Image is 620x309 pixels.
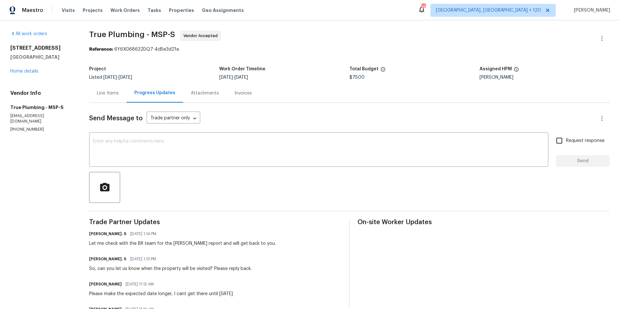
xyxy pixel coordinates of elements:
span: [DATE] 11:12 AM [126,281,154,287]
h6: [PERSON_NAME]. S [89,231,126,237]
span: Vendor Accepted [183,33,220,39]
span: [DATE] 1:14 PM [130,231,156,237]
h6: [PERSON_NAME] [89,281,122,287]
span: The total cost of line items that have been proposed by Opendoor. This sum includes line items th... [380,67,386,75]
span: $75.00 [349,75,365,80]
p: [PHONE_NUMBER] [10,127,74,132]
span: [DATE] [234,75,248,80]
h2: [STREET_ADDRESS] [10,45,74,51]
span: Work Orders [110,7,140,14]
span: Projects [83,7,103,14]
span: Trade Partner Updates [89,219,341,225]
a: All work orders [10,32,47,36]
h5: Project [89,67,106,71]
span: The hpm assigned to this work order. [514,67,519,75]
span: Properties [169,7,194,14]
h5: True Plumbing - MSP-S [10,104,74,111]
div: 738 [421,4,426,10]
span: Listed [89,75,132,80]
h4: Vendor Info [10,90,74,96]
div: Please make the expected date longer, I cant get there until [DATE] [89,291,233,297]
span: [DATE] [103,75,117,80]
span: On-site Worker Updates [357,219,610,225]
span: [DATE] [119,75,132,80]
h5: Work Order Timeline [219,67,265,71]
h5: [GEOGRAPHIC_DATA] [10,54,74,60]
div: 6Y6XG68632DQ7-4d5e3d21a [89,46,610,53]
div: Trade partner only [147,113,200,124]
span: Tasks [148,8,161,13]
span: Maestro [22,7,43,14]
div: Line Items [97,90,119,96]
span: [GEOGRAPHIC_DATA], [GEOGRAPHIC_DATA] + 120 [436,7,541,14]
span: - [219,75,248,80]
a: Home details [10,69,38,74]
span: Request response [566,137,604,144]
div: Let me check with the BR team for the [PERSON_NAME] report and will get back to you. [89,240,276,247]
span: True Plumbing - MSP-S [89,31,175,38]
p: [EMAIL_ADDRESS][DOMAIN_NAME] [10,113,74,124]
h5: Total Budget [349,67,378,71]
div: Attachments [191,90,219,96]
span: - [103,75,132,80]
h6: [PERSON_NAME]. S [89,256,126,262]
span: [DATE] 1:13 PM [130,256,156,262]
span: [DATE] [219,75,233,80]
div: [PERSON_NAME] [480,75,610,80]
span: Visits [62,7,75,14]
span: [PERSON_NAME] [571,7,610,14]
span: Send Message to [89,115,143,122]
span: Geo Assignments [202,7,244,14]
b: Reference: [89,47,113,52]
div: Invoices [234,90,252,96]
div: So, can you let us know when the property will be visited? Please reply back. [89,265,252,272]
h5: Assigned HPM [480,67,512,71]
div: Progress Updates [134,90,175,96]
